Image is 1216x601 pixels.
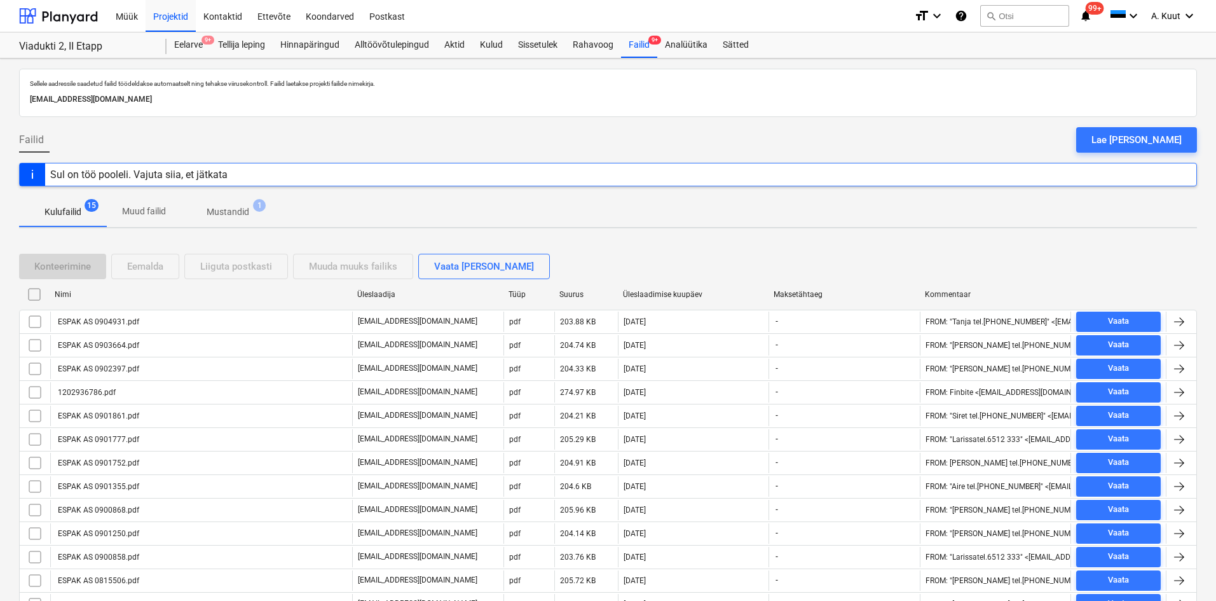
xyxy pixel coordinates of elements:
[358,551,477,562] p: [EMAIL_ADDRESS][DOMAIN_NAME]
[774,575,779,586] span: -
[207,205,249,219] p: Mustandid
[1108,432,1129,446] div: Vaata
[50,169,228,181] div: Sul on töö pooleli. Vajuta siia, et jätkata
[56,364,139,373] div: ESPAK AS 0902397.pdf
[560,411,596,420] div: 204.21 KB
[1091,132,1182,148] div: Lae [PERSON_NAME]
[122,205,166,218] p: Muud failid
[1076,429,1161,450] button: Vaata
[560,529,596,538] div: 204.14 KB
[56,435,139,444] div: ESPAK AS 0901777.pdf
[560,482,591,491] div: 204.6 KB
[1076,547,1161,567] button: Vaata
[1182,8,1197,24] i: keyboard_arrow_down
[210,32,273,58] a: Tellija leping
[648,36,661,45] span: 9+
[1126,8,1141,24] i: keyboard_arrow_down
[621,32,657,58] a: Failid9+
[1076,127,1197,153] button: Lae [PERSON_NAME]
[56,482,139,491] div: ESPAK AS 0901355.pdf
[624,506,646,515] div: [DATE]
[929,8,945,24] i: keyboard_arrow_down
[1076,335,1161,356] button: Vaata
[509,411,521,420] div: pdf
[560,317,596,326] div: 203.88 KB
[56,529,139,538] div: ESPAK AS 0901250.pdf
[774,551,779,562] span: -
[560,553,596,562] div: 203.76 KB
[624,576,646,585] div: [DATE]
[273,32,347,58] a: Hinnapäringud
[560,341,596,350] div: 204.74 KB
[358,504,477,515] p: [EMAIL_ADDRESS][DOMAIN_NAME]
[1151,11,1180,21] span: A. Kuut
[509,290,549,299] div: Tüüp
[624,341,646,350] div: [DATE]
[560,435,596,444] div: 205.29 KB
[202,36,214,45] span: 9+
[624,459,646,467] div: [DATE]
[509,482,521,491] div: pdf
[509,435,521,444] div: pdf
[1076,406,1161,426] button: Vaata
[56,411,139,420] div: ESPAK AS 0901861.pdf
[509,459,521,467] div: pdf
[358,457,477,468] p: [EMAIL_ADDRESS][DOMAIN_NAME]
[1076,523,1161,544] button: Vaata
[624,529,646,538] div: [DATE]
[774,363,779,374] span: -
[1076,476,1161,497] button: Vaata
[560,388,596,397] div: 274.97 KB
[358,410,477,421] p: [EMAIL_ADDRESS][DOMAIN_NAME]
[472,32,510,58] a: Kulud
[774,316,779,327] span: -
[509,364,521,373] div: pdf
[774,410,779,421] span: -
[44,205,81,219] p: Kulufailid
[560,576,596,585] div: 205.72 KB
[30,93,1186,106] p: [EMAIL_ADDRESS][DOMAIN_NAME]
[85,199,99,212] span: 15
[509,553,521,562] div: pdf
[358,340,477,350] p: [EMAIL_ADDRESS][DOMAIN_NAME]
[358,528,477,539] p: [EMAIL_ADDRESS][DOMAIN_NAME]
[56,317,139,326] div: ESPAK AS 0904931.pdf
[358,387,477,397] p: [EMAIL_ADDRESS][DOMAIN_NAME]
[1086,2,1104,15] span: 99+
[56,576,139,585] div: ESPAK AS 0815506.pdf
[565,32,621,58] a: Rahavoog
[774,457,779,468] span: -
[624,411,646,420] div: [DATE]
[358,575,477,586] p: [EMAIL_ADDRESS][DOMAIN_NAME]
[657,32,715,58] a: Analüütika
[1076,570,1161,591] button: Vaata
[509,529,521,538] div: pdf
[774,387,779,397] span: -
[19,40,151,53] div: Viadukti 2, II Etapp
[621,32,657,58] div: Failid
[509,388,521,397] div: pdf
[1076,312,1161,332] button: Vaata
[347,32,437,58] a: Alltöövõtulepingud
[358,434,477,445] p: [EMAIL_ADDRESS][DOMAIN_NAME]
[925,290,1066,299] div: Kommentaar
[418,254,550,279] button: Vaata [PERSON_NAME]
[1076,382,1161,403] button: Vaata
[774,528,779,539] span: -
[715,32,756,58] div: Sätted
[167,32,210,58] a: Eelarve9+
[510,32,565,58] a: Sissetulek
[509,341,521,350] div: pdf
[1076,359,1161,379] button: Vaata
[56,506,139,515] div: ESPAK AS 0900868.pdf
[357,290,498,299] div: Üleslaadija
[560,364,596,373] div: 204.33 KB
[56,341,139,350] div: ESPAK AS 0903664.pdf
[509,506,521,515] div: pdf
[914,8,929,24] i: format_size
[1108,338,1129,352] div: Vaata
[437,32,472,58] div: Aktid
[55,290,347,299] div: Nimi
